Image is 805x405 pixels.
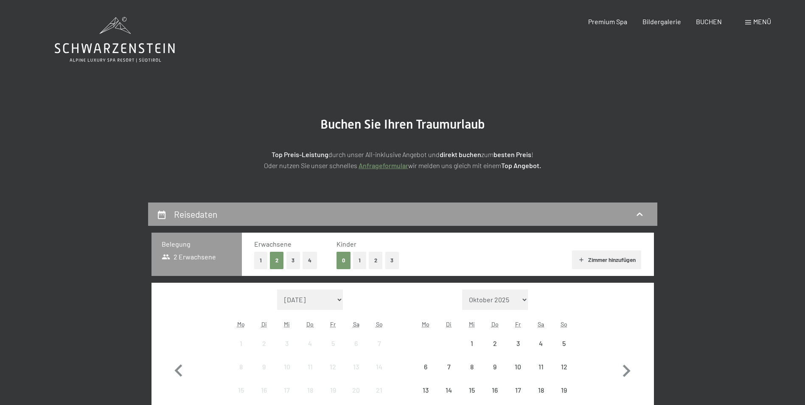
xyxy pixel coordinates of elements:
[538,321,544,328] abbr: Samstag
[299,332,322,355] div: Anreise nicht möglich
[299,355,322,378] div: Anreise nicht möglich
[506,379,529,402] div: Anreise nicht möglich
[276,363,297,385] div: 10
[414,379,437,402] div: Mon Oct 13 2025
[553,340,575,361] div: 5
[272,150,328,158] strong: Top Preis-Leistung
[753,17,771,25] span: Menü
[438,355,460,378] div: Tue Oct 07 2025
[438,379,460,402] div: Anreise nicht möglich
[553,332,575,355] div: Anreise nicht möglich
[191,149,615,171] p: durch unser All-inklusive Angebot und zum ! Oder nutzen Sie unser schnelles wir melden uns gleich...
[506,332,529,355] div: Anreise nicht möglich
[553,363,575,385] div: 12
[275,379,298,402] div: Anreise nicht möglich
[438,355,460,378] div: Anreise nicht möglich
[230,332,252,355] div: Anreise nicht möglich
[367,355,390,378] div: Sun Sep 14 2025
[252,355,275,378] div: Tue Sep 09 2025
[270,252,284,269] button: 2
[369,252,383,269] button: 2
[299,355,322,378] div: Thu Sep 11 2025
[491,321,499,328] abbr: Donnerstag
[230,332,252,355] div: Mon Sep 01 2025
[642,17,681,25] span: Bildergalerie
[515,321,521,328] abbr: Freitag
[461,340,482,361] div: 1
[322,332,345,355] div: Fri Sep 05 2025
[345,363,367,385] div: 13
[299,379,322,402] div: Thu Sep 18 2025
[553,355,575,378] div: Sun Oct 12 2025
[276,340,297,361] div: 3
[254,240,292,248] span: Erwachsene
[253,340,275,361] div: 2
[299,379,322,402] div: Anreise nicht möglich
[530,363,552,385] div: 11
[460,379,483,402] div: Wed Oct 15 2025
[353,252,366,269] button: 1
[275,332,298,355] div: Wed Sep 03 2025
[561,321,567,328] abbr: Sonntag
[414,379,437,402] div: Anreise nicht möglich
[284,321,290,328] abbr: Mittwoch
[530,355,553,378] div: Sat Oct 11 2025
[230,340,252,361] div: 1
[440,150,481,158] strong: direkt buchen
[367,332,390,355] div: Sun Sep 07 2025
[254,252,267,269] button: 1
[323,363,344,385] div: 12
[385,252,399,269] button: 3
[237,321,245,328] abbr: Montag
[275,379,298,402] div: Wed Sep 17 2025
[306,321,314,328] abbr: Donnerstag
[422,321,429,328] abbr: Montag
[461,363,482,385] div: 8
[368,340,390,361] div: 7
[345,379,367,402] div: Anreise nicht möglich
[174,209,217,219] h2: Reisedaten
[438,363,460,385] div: 7
[483,332,506,355] div: Anreise nicht möglich
[483,332,506,355] div: Thu Oct 02 2025
[252,379,275,402] div: Anreise nicht möglich
[367,379,390,402] div: Sun Sep 21 2025
[330,321,336,328] abbr: Freitag
[415,363,436,385] div: 6
[530,332,553,355] div: Anreise nicht möglich
[507,340,528,361] div: 3
[337,240,356,248] span: Kinder
[261,321,267,328] abbr: Dienstag
[345,355,367,378] div: Sat Sep 13 2025
[300,340,321,361] div: 4
[230,355,252,378] div: Mon Sep 08 2025
[322,332,345,355] div: Anreise nicht möglich
[275,355,298,378] div: Anreise nicht möglich
[483,355,506,378] div: Thu Oct 09 2025
[345,379,367,402] div: Sat Sep 20 2025
[696,17,722,25] span: BUCHEN
[460,379,483,402] div: Anreise nicht möglich
[483,355,506,378] div: Anreise nicht möglich
[553,379,575,402] div: Anreise nicht möglich
[303,252,317,269] button: 4
[320,117,485,132] span: Buchen Sie Ihren Traumurlaub
[230,355,252,378] div: Anreise nicht möglich
[322,355,345,378] div: Fri Sep 12 2025
[484,363,505,385] div: 9
[553,355,575,378] div: Anreise nicht möglich
[299,332,322,355] div: Thu Sep 04 2025
[414,355,437,378] div: Mon Oct 06 2025
[494,150,531,158] strong: besten Preis
[530,379,553,402] div: Anreise nicht möglich
[322,379,345,402] div: Anreise nicht möglich
[322,379,345,402] div: Fri Sep 19 2025
[588,17,627,25] a: Premium Spa
[367,332,390,355] div: Anreise nicht möglich
[460,332,483,355] div: Wed Oct 01 2025
[376,321,383,328] abbr: Sonntag
[252,379,275,402] div: Tue Sep 16 2025
[572,250,641,269] button: Zimmer hinzufügen
[507,363,528,385] div: 10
